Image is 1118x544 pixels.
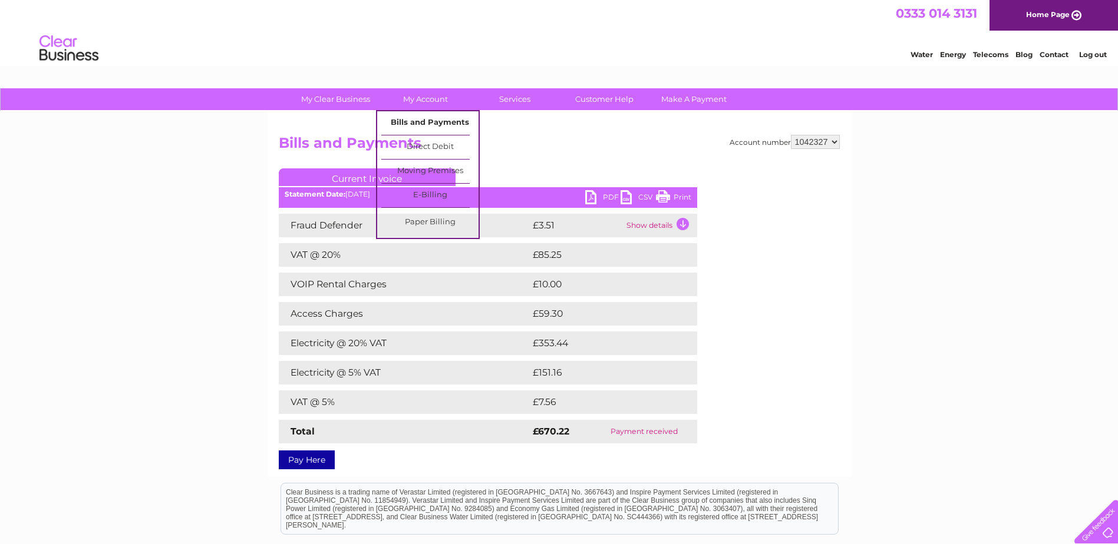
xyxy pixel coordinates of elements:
td: £7.56 [530,390,670,414]
td: Access Charges [279,302,530,326]
a: Blog [1015,50,1033,59]
a: 0333 014 3131 [896,6,977,21]
td: £353.44 [530,331,677,355]
a: My Clear Business [287,88,384,110]
td: Show details [624,214,697,237]
a: PDF [585,190,621,207]
a: Contact [1040,50,1068,59]
a: Services [466,88,563,110]
a: CSV [621,190,656,207]
a: Current Invoice [279,168,456,186]
td: £59.30 [530,302,674,326]
td: £10.00 [530,273,673,296]
strong: Total [291,426,315,437]
a: Paper Billing [381,211,479,234]
td: VAT @ 20% [279,243,530,267]
img: logo.png [39,31,99,67]
a: My Account [377,88,474,110]
td: Electricity @ 20% VAT [279,331,530,355]
a: Bills and Payments [381,111,479,135]
a: Moving Premises [381,160,479,183]
td: £151.16 [530,361,673,384]
td: Electricity @ 5% VAT [279,361,530,384]
strong: £670.22 [533,426,569,437]
a: Pay Here [279,450,335,469]
h2: Bills and Payments [279,135,840,157]
div: [DATE] [279,190,697,198]
a: Print [656,190,691,207]
a: Log out [1079,50,1107,59]
a: Customer Help [556,88,653,110]
td: £85.25 [530,243,673,267]
div: Account number [730,135,840,149]
a: Make A Payment [645,88,743,110]
a: Telecoms [973,50,1008,59]
b: Statement Date: [285,190,345,198]
a: Water [911,50,933,59]
td: VAT @ 5% [279,390,530,414]
td: Payment received [591,420,697,443]
a: Direct Debit [381,135,479,159]
td: Fraud Defender [279,214,530,237]
a: E-Billing [381,184,479,207]
td: VOIP Rental Charges [279,273,530,296]
div: Clear Business is a trading name of Verastar Limited (registered in [GEOGRAPHIC_DATA] No. 3667643... [281,6,838,57]
td: £3.51 [530,214,624,237]
a: Energy [940,50,966,59]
